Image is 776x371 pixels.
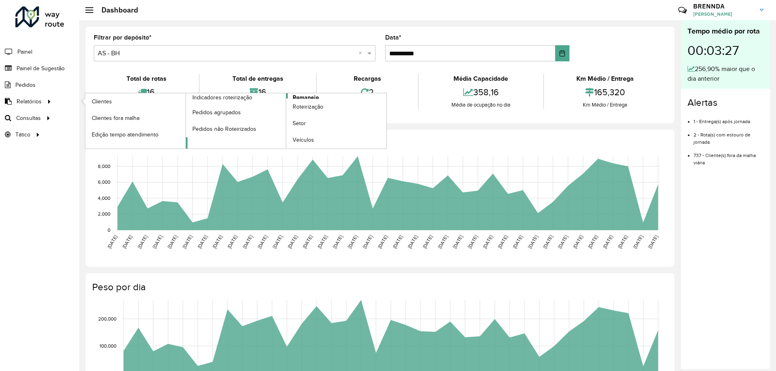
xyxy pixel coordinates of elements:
h4: Peso por dia [92,281,666,293]
span: Relatórios [17,97,42,106]
span: Veículos [293,136,314,144]
span: Pedidos não Roteirizados [192,125,256,133]
text: [DATE] [362,234,373,249]
text: [DATE] [482,234,493,249]
text: [DATE] [347,234,358,249]
li: 737 - Cliente(s) fora da malha viária [694,146,763,166]
li: 2 - Rota(s) com estouro de jornada [694,125,763,146]
text: [DATE] [287,234,298,249]
a: Contato Rápido [674,2,691,19]
span: Painel de Sugestão [17,64,65,73]
text: [DATE] [211,234,223,249]
span: [PERSON_NAME] [693,10,754,18]
div: Recargas [319,74,416,84]
text: [DATE] [316,234,328,249]
text: [DATE] [332,234,344,249]
a: Clientes fora malha [85,110,186,126]
text: [DATE] [557,234,569,249]
a: Edição tempo atendimento [85,126,186,143]
h3: BRENNDA [693,2,754,10]
a: Pedidos não Roteirizados [186,121,286,137]
div: Total de entregas [202,74,314,84]
a: Roteirização [286,99,386,115]
h4: Alertas [687,97,763,109]
div: Total de rotas [96,74,197,84]
span: Indicadores roteirização [192,93,252,102]
span: Setor [293,119,306,128]
text: [DATE] [181,234,193,249]
text: [DATE] [106,234,118,249]
text: [DATE] [242,234,253,249]
text: [DATE] [407,234,418,249]
text: [DATE] [257,234,268,249]
a: Romaneio [186,93,387,149]
a: Setor [286,115,386,132]
div: 358,16 [421,84,541,101]
text: [DATE] [542,234,554,249]
text: [DATE] [377,234,388,249]
text: 8,000 [98,163,110,169]
text: [DATE] [437,234,449,249]
li: 1 - Entrega(s) após jornada [694,112,763,125]
div: 256,90% maior que o dia anterior [687,64,763,84]
a: Indicadores roteirização [85,93,286,149]
text: [DATE] [512,234,523,249]
span: Edição tempo atendimento [92,130,158,139]
div: 16 [96,84,197,101]
span: Roteirização [293,103,323,111]
span: Romaneio [293,93,319,102]
text: [DATE] [152,234,163,249]
div: 165,320 [546,84,664,101]
span: Clientes fora malha [92,114,139,122]
span: Pedidos agrupados [192,108,241,117]
text: [DATE] [302,234,313,249]
text: 4,000 [98,195,110,201]
text: [DATE] [497,234,508,249]
span: Clear all [358,48,365,58]
span: Consultas [16,114,41,122]
span: Painel [17,48,32,56]
span: Pedidos [15,81,36,89]
text: 200,000 [98,316,116,321]
a: Clientes [85,93,186,109]
span: Clientes [92,97,112,106]
text: [DATE] [467,234,479,249]
text: [DATE] [167,234,178,249]
text: [DATE] [572,234,584,249]
text: [DATE] [136,234,148,249]
text: 0 [108,227,110,233]
a: Veículos [286,132,386,148]
text: [DATE] [602,234,614,249]
label: Filtrar por depósito [94,33,152,42]
div: 00:03:27 [687,37,763,64]
a: Pedidos agrupados [186,104,286,120]
button: Choose Date [555,45,569,61]
div: Média de ocupação no dia [421,101,541,109]
text: 100,000 [99,343,116,348]
text: [DATE] [121,234,133,249]
text: [DATE] [226,234,238,249]
text: [DATE] [647,234,659,249]
text: 2,000 [98,212,110,217]
text: [DATE] [422,234,433,249]
span: Tático [15,130,30,139]
text: [DATE] [272,234,283,249]
text: [DATE] [632,234,644,249]
div: Média Capacidade [421,74,541,84]
text: 6,000 [98,180,110,185]
div: 2 [319,84,416,101]
div: Km Médio / Entrega [546,101,664,109]
text: [DATE] [617,234,628,249]
div: Tempo médio por rota [687,26,763,37]
div: Km Médio / Entrega [546,74,664,84]
h2: Dashboard [93,6,138,15]
text: [DATE] [452,234,464,249]
text: [DATE] [587,234,599,249]
label: Data [385,33,401,42]
div: 16 [202,84,314,101]
text: [DATE] [392,234,403,249]
text: [DATE] [196,234,208,249]
text: [DATE] [527,234,539,249]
